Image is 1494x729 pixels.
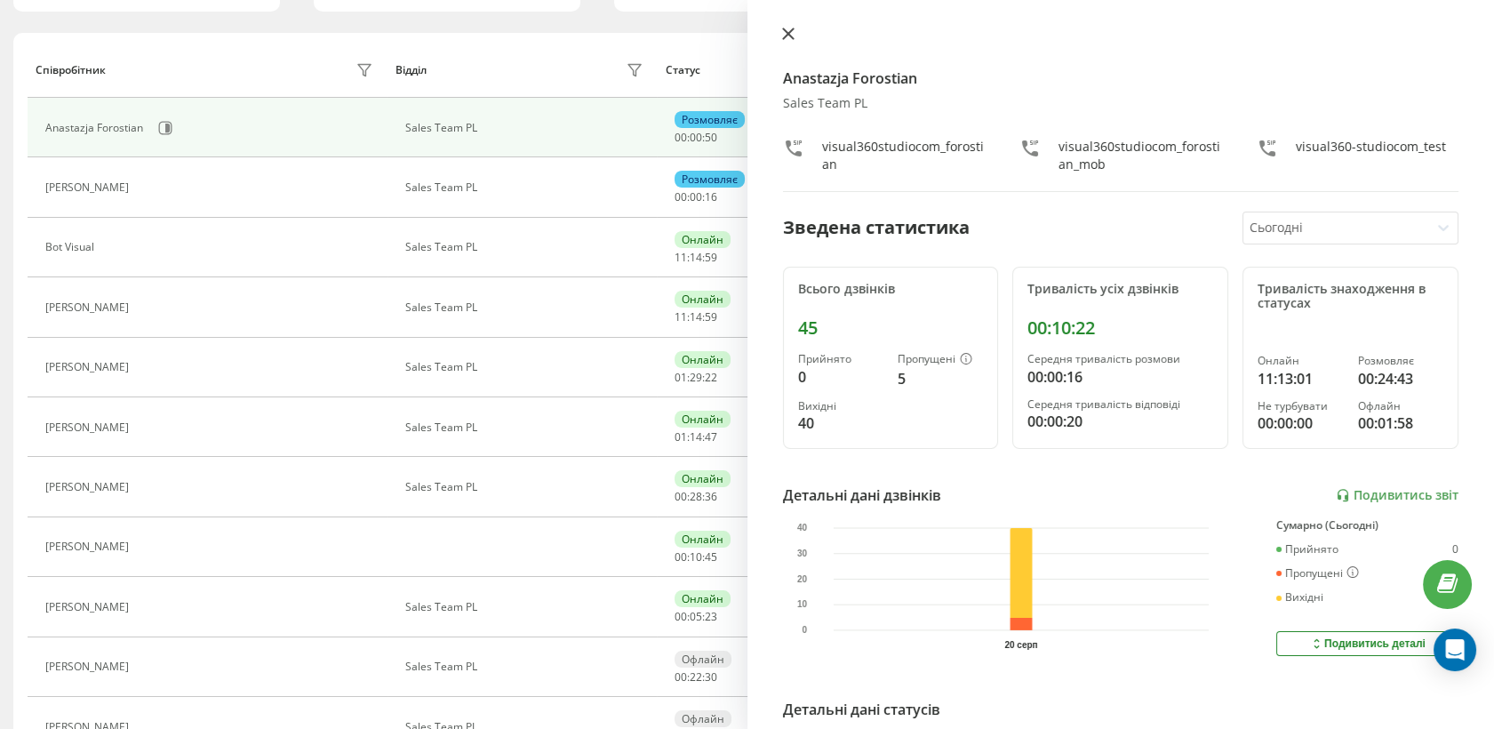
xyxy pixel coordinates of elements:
[675,429,687,445] span: 01
[798,282,984,297] div: Всього дзвінків
[783,96,1459,111] div: Sales Team PL
[45,181,133,194] div: [PERSON_NAME]
[690,370,702,385] span: 29
[1336,488,1458,503] a: Подивитись звіт
[798,366,883,388] div: 0
[1027,317,1213,339] div: 00:10:22
[675,710,731,727] div: Офлайн
[666,64,700,76] div: Статус
[705,609,717,624] span: 23
[405,301,648,314] div: Sales Team PL
[690,250,702,265] span: 14
[705,189,717,204] span: 16
[675,191,717,204] div: : :
[45,122,148,134] div: Anastazja Forostian
[405,181,648,194] div: Sales Team PL
[1258,282,1443,312] div: Тривалість знаходження в статусах
[1027,366,1213,388] div: 00:00:16
[675,431,717,444] div: : :
[690,489,702,504] span: 28
[405,241,648,253] div: Sales Team PL
[1027,398,1213,411] div: Середня тривалість відповіді
[796,574,807,584] text: 20
[705,429,717,445] span: 47
[675,351,731,368] div: Онлайн
[405,421,648,434] div: Sales Team PL
[1309,637,1426,651] div: Подивитись деталі
[690,609,702,624] span: 05
[675,531,731,548] div: Онлайн
[675,291,731,308] div: Онлайн
[1027,411,1213,432] div: 00:00:20
[675,671,717,684] div: : :
[705,130,717,145] span: 50
[395,64,427,76] div: Відділ
[898,368,983,389] div: 5
[45,301,133,314] div: [PERSON_NAME]
[705,489,717,504] span: 36
[1258,355,1343,367] div: Онлайн
[690,130,702,145] span: 00
[675,411,731,428] div: Онлайн
[1258,413,1343,434] div: 00:00:00
[705,250,717,265] span: 59
[675,470,731,487] div: Онлайн
[405,481,648,493] div: Sales Team PL
[675,491,717,503] div: : :
[1358,355,1443,367] div: Розмовляє
[783,485,941,506] div: Детальні дані дзвінків
[690,309,702,324] span: 14
[675,651,731,668] div: Офлайн
[675,252,717,264] div: : :
[1276,566,1359,581] div: Пропущені
[690,189,702,204] span: 00
[45,481,133,493] div: [PERSON_NAME]
[1004,640,1037,650] text: 20 серп
[675,250,687,265] span: 11
[675,111,745,128] div: Розмовляє
[822,138,985,173] div: visual360studiocom_forostian
[796,600,807,610] text: 10
[675,669,687,685] span: 00
[1452,543,1458,556] div: 0
[45,601,133,613] div: [PERSON_NAME]
[675,489,687,504] span: 00
[675,171,745,188] div: Розмовляє
[45,661,133,673] div: [PERSON_NAME]
[1434,629,1476,671] div: Open Intercom Messenger
[45,541,133,553] div: [PERSON_NAME]
[36,64,106,76] div: Співробітник
[675,311,717,324] div: : :
[675,231,731,248] div: Онлайн
[675,372,717,384] div: : :
[405,661,648,673] div: Sales Team PL
[675,370,687,385] span: 01
[798,400,883,413] div: Вихідні
[675,609,687,624] span: 00
[898,353,983,367] div: Пропущені
[705,370,717,385] span: 22
[405,122,648,134] div: Sales Team PL
[690,429,702,445] span: 14
[1276,591,1323,604] div: Вихідні
[1276,631,1458,656] button: Подивитись деталі
[1276,543,1338,556] div: Прийнято
[45,421,133,434] div: [PERSON_NAME]
[705,549,717,565] span: 45
[405,361,648,373] div: Sales Team PL
[783,214,970,241] div: Зведена статистика
[1276,519,1458,532] div: Сумарно (Сьогодні)
[1358,400,1443,413] div: Офлайн
[1059,138,1221,173] div: visual360studiocom_forostian_mob
[798,317,984,339] div: 45
[802,625,807,635] text: 0
[798,413,883,434] div: 40
[675,309,687,324] span: 11
[1258,400,1343,413] div: Не турбувати
[1358,413,1443,434] div: 00:01:58
[675,611,717,623] div: : :
[783,68,1459,89] h4: Anastazja Forostian
[1258,368,1343,389] div: 11:13:01
[783,699,940,720] div: Детальні дані статусів
[705,309,717,324] span: 59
